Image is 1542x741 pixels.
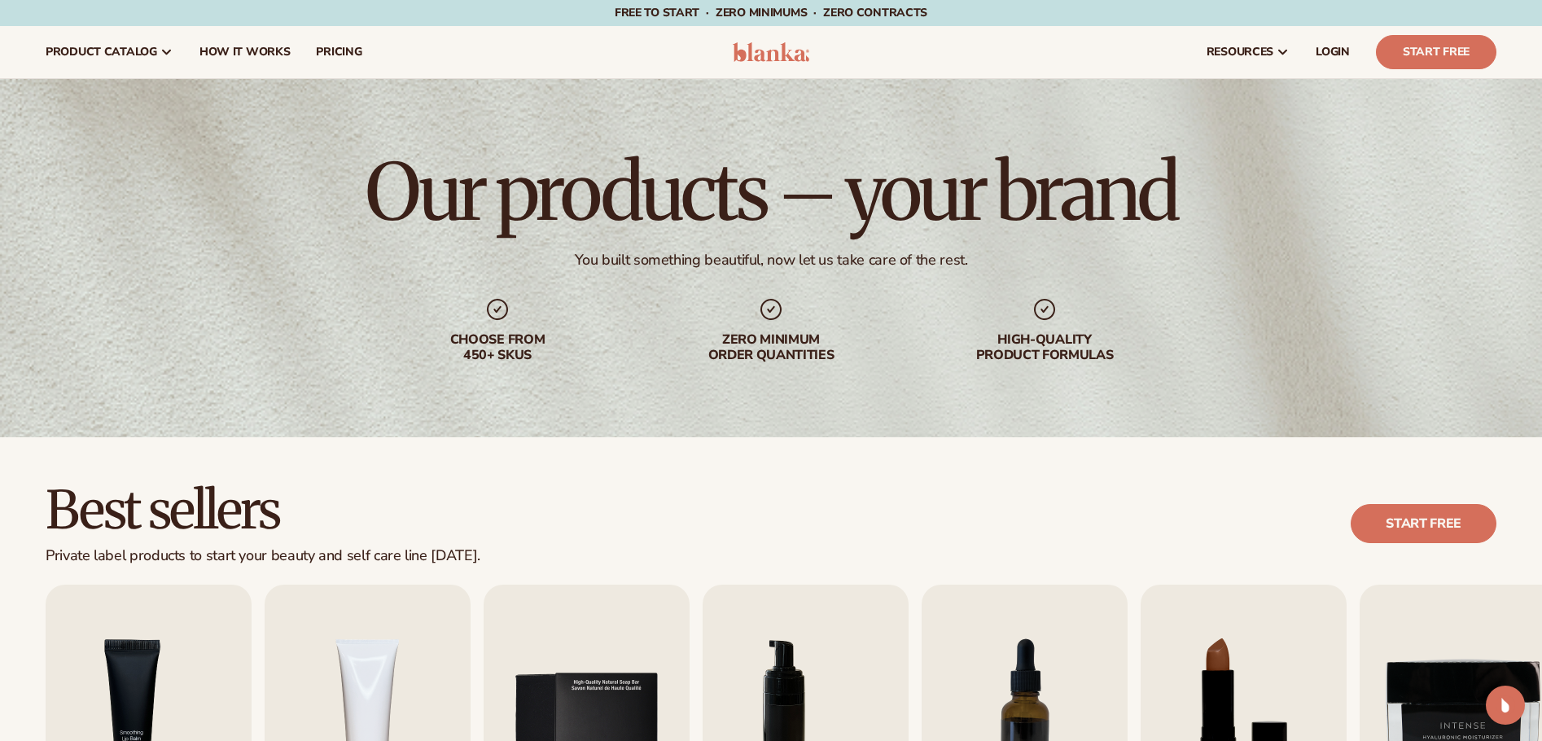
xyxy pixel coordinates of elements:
a: Start free [1351,504,1496,543]
a: LOGIN [1303,26,1363,78]
a: resources [1194,26,1303,78]
span: resources [1207,46,1273,59]
div: Private label products to start your beauty and self care line [DATE]. [46,547,480,565]
span: Free to start · ZERO minimums · ZERO contracts [615,5,927,20]
h2: Best sellers [46,483,480,537]
a: How It Works [186,26,304,78]
a: product catalog [33,26,186,78]
div: You built something beautiful, now let us take care of the rest. [575,251,968,270]
div: High-quality product formulas [940,332,1149,363]
div: Open Intercom Messenger [1486,686,1525,725]
a: Start Free [1376,35,1496,69]
h1: Our products – your brand [366,153,1176,231]
span: LOGIN [1316,46,1350,59]
span: pricing [316,46,361,59]
span: How It Works [199,46,291,59]
span: product catalog [46,46,157,59]
div: Choose from 450+ Skus [393,332,602,363]
div: Zero minimum order quantities [667,332,875,363]
a: pricing [303,26,375,78]
img: logo [733,42,810,62]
